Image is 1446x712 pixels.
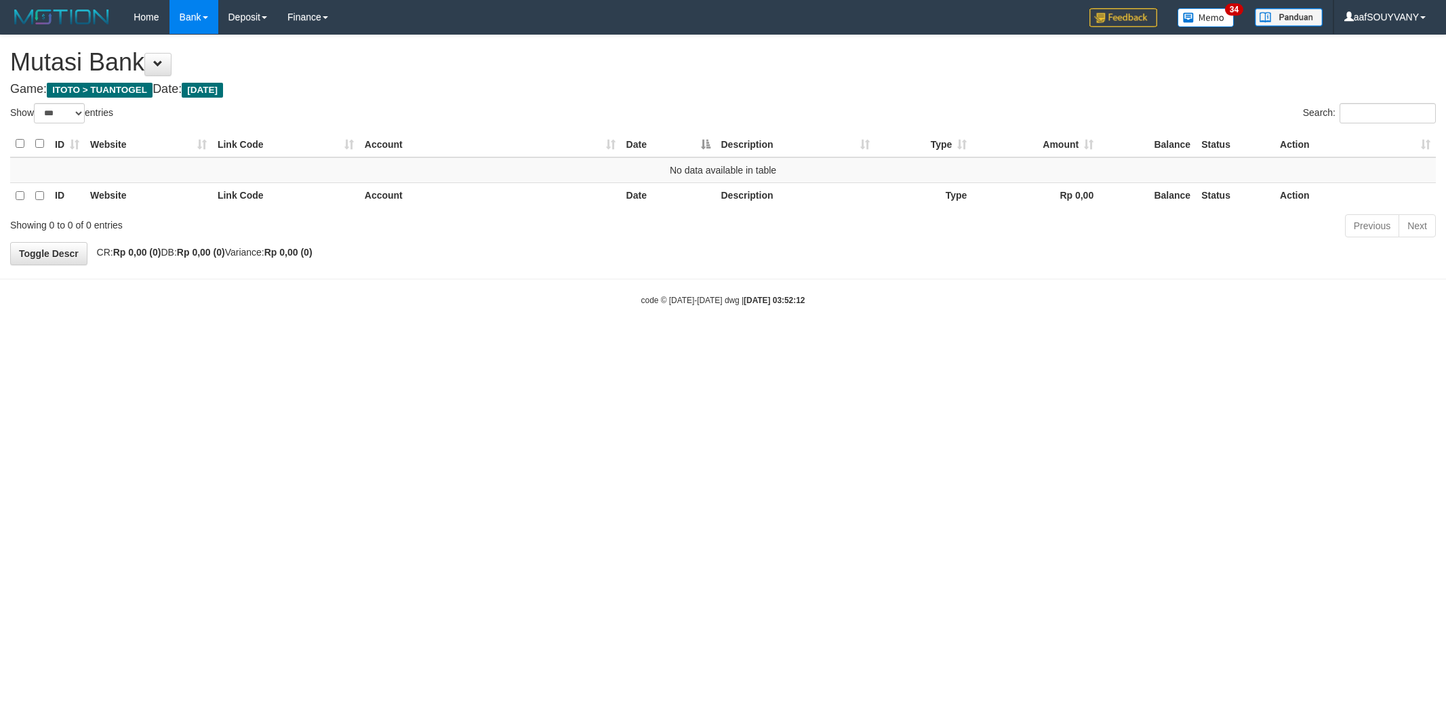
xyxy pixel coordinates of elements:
[1274,182,1436,209] th: Action
[716,131,876,157] th: Description: activate to sort column ascending
[1340,103,1436,123] input: Search:
[621,182,716,209] th: Date
[875,131,972,157] th: Type: activate to sort column ascending
[90,247,313,258] span: CR: DB: Variance:
[972,131,1099,157] th: Amount: activate to sort column ascending
[1178,8,1234,27] img: Button%20Memo.svg
[972,182,1099,209] th: Rp 0,00
[744,296,805,305] strong: [DATE] 03:52:12
[1225,3,1243,16] span: 34
[212,131,359,157] th: Link Code: activate to sort column ascending
[1399,214,1436,237] a: Next
[10,103,113,123] label: Show entries
[182,83,223,98] span: [DATE]
[716,182,876,209] th: Description
[641,296,805,305] small: code © [DATE]-[DATE] dwg |
[85,182,212,209] th: Website
[212,182,359,209] th: Link Code
[85,131,212,157] th: Website: activate to sort column ascending
[177,247,225,258] strong: Rp 0,00 (0)
[1255,8,1323,26] img: panduan.png
[1274,131,1436,157] th: Action: activate to sort column ascending
[1196,131,1274,157] th: Status
[1196,182,1274,209] th: Status
[359,131,621,157] th: Account: activate to sort column ascending
[875,182,972,209] th: Type
[10,157,1436,183] td: No data available in table
[1303,103,1436,123] label: Search:
[359,182,621,209] th: Account
[1345,214,1399,237] a: Previous
[1099,182,1196,209] th: Balance
[621,131,716,157] th: Date: activate to sort column descending
[1099,131,1196,157] th: Balance
[49,131,85,157] th: ID: activate to sort column ascending
[10,83,1436,96] h4: Game: Date:
[34,103,85,123] select: Showentries
[10,49,1436,76] h1: Mutasi Bank
[1089,8,1157,27] img: Feedback.jpg
[10,242,87,265] a: Toggle Descr
[49,182,85,209] th: ID
[264,247,313,258] strong: Rp 0,00 (0)
[47,83,153,98] span: ITOTO > TUANTOGEL
[10,213,593,232] div: Showing 0 to 0 of 0 entries
[113,247,161,258] strong: Rp 0,00 (0)
[10,7,113,27] img: MOTION_logo.png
